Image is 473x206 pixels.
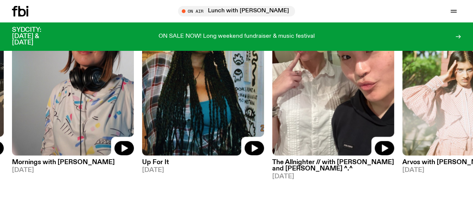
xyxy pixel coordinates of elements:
a: Mornings with [PERSON_NAME][DATE] [12,156,134,173]
a: Up For It[DATE] [142,156,264,173]
h3: The Allnighter // with [PERSON_NAME] and [PERSON_NAME] ^.^ [272,159,394,172]
button: On AirLunch with [PERSON_NAME] [178,6,295,16]
span: [DATE] [272,173,394,180]
a: The Allnighter // with [PERSON_NAME] and [PERSON_NAME] ^.^[DATE] [272,156,394,180]
h3: Up For It [142,159,264,166]
h3: Mornings with [PERSON_NAME] [12,159,134,166]
span: [DATE] [12,167,134,173]
p: ON SALE NOW! Long weekend fundraiser & music festival [159,33,315,40]
h3: SYDCITY: [DATE] & [DATE] [12,27,60,46]
span: [DATE] [142,167,264,173]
